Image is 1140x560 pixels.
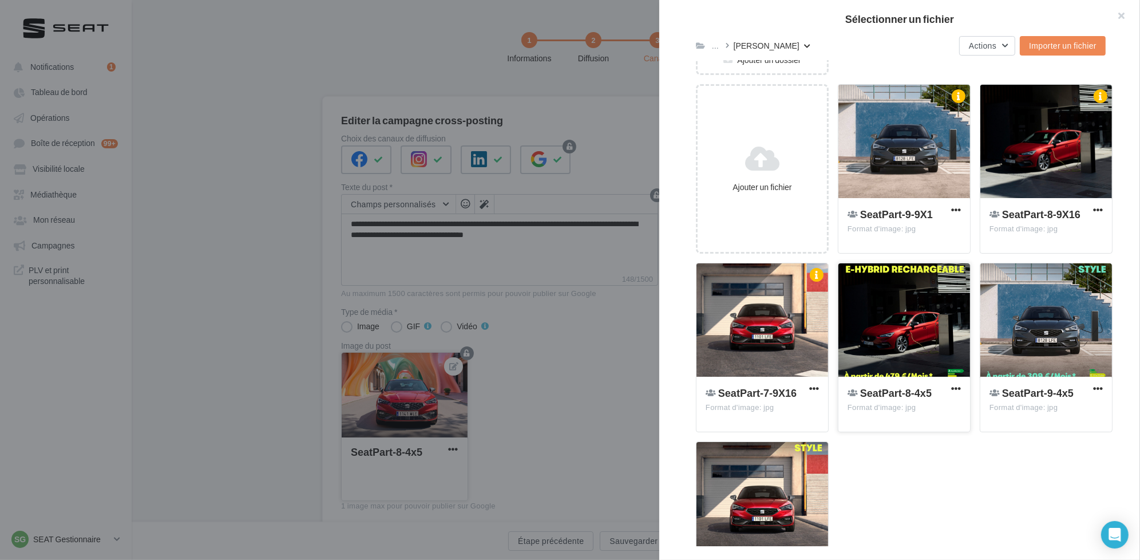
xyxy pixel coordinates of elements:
span: SeatPart-9-9X1 [860,208,933,220]
div: Format d'image: jpg [989,403,1103,413]
div: Format d'image: jpg [989,224,1103,234]
div: Format d'image: jpg [848,224,961,234]
span: SeatPart-9-4x5 [1002,387,1074,399]
span: Importer un fichier [1029,41,1097,50]
button: Importer un fichier [1020,36,1106,56]
h2: Sélectionner un fichier [678,14,1122,24]
div: Format d'image: jpg [848,403,961,413]
div: Ajouter un fichier [702,182,822,192]
span: SeatPart-8-9X16 [1002,208,1080,220]
div: ... [710,38,721,53]
button: Actions [959,36,1015,56]
span: SeatPart-8-4x5 [860,387,932,399]
div: [PERSON_NAME] [734,40,799,51]
span: SeatPart-7-9X16 [718,387,797,399]
div: Format d'image: jpg [706,403,819,413]
span: Actions [969,41,996,50]
div: Open Intercom Messenger [1101,521,1129,549]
